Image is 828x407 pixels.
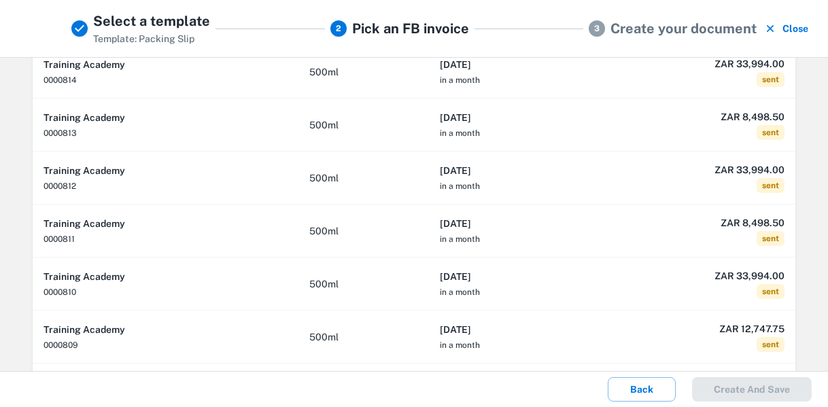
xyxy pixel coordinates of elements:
[757,72,784,87] span: sent
[440,181,480,191] span: in a month
[440,110,593,125] h6: [DATE]
[615,109,784,124] h6: ZAR 8,498.50
[440,322,593,337] h6: [DATE]
[440,234,480,244] span: in a month
[762,11,812,46] button: Close
[44,75,77,85] span: 0000814
[440,57,593,72] h6: [DATE]
[44,269,288,284] h6: Training Academy
[298,311,429,364] td: 500ml
[615,321,784,336] h6: ZAR 12,747.75
[594,24,600,33] text: 3
[440,340,480,350] span: in a month
[44,234,75,244] span: 0000811
[44,181,76,191] span: 0000812
[298,99,429,152] td: 500ml
[44,57,288,72] h6: Training Academy
[757,284,784,299] span: sent
[440,269,593,284] h6: [DATE]
[757,337,784,352] span: sent
[757,125,784,140] span: sent
[440,287,480,297] span: in a month
[440,163,593,178] h6: [DATE]
[93,33,194,44] span: Template: Packing Slip
[615,268,784,283] h6: ZAR 33,994.00
[352,18,469,39] h5: Pick an FB invoice
[440,75,480,85] span: in a month
[298,258,429,311] td: 500ml
[44,110,288,125] h6: Training Academy
[615,56,784,71] h6: ZAR 33,994.00
[440,216,593,231] h6: [DATE]
[298,46,429,99] td: 500ml
[298,205,429,258] td: 500ml
[93,11,210,31] h5: Select a template
[44,287,76,297] span: 0000810
[44,340,78,350] span: 0000809
[615,162,784,177] h6: ZAR 33,994.00
[757,178,784,193] span: sent
[610,18,757,39] h5: Create your document
[298,152,429,205] td: 500ml
[615,215,784,230] h6: ZAR 8,498.50
[44,128,77,138] span: 0000813
[44,163,288,178] h6: Training Academy
[608,377,676,402] button: Back
[44,216,288,231] h6: Training Academy
[44,322,288,337] h6: Training Academy
[336,24,341,33] text: 2
[440,128,480,138] span: in a month
[757,231,784,246] span: sent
